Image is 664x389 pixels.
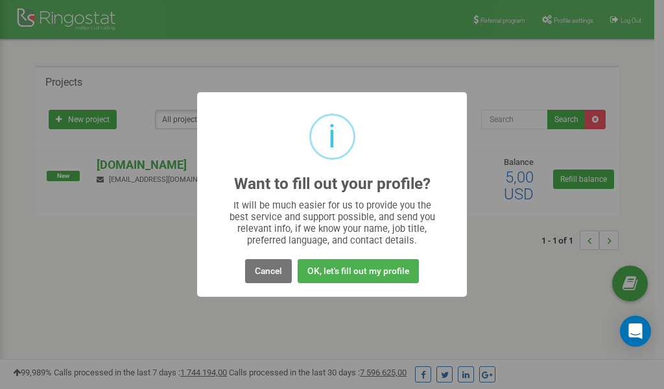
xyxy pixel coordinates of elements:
[328,116,336,158] div: i
[245,259,292,283] button: Cancel
[223,199,442,246] div: It will be much easier for us to provide you the best service and support possible, and send you ...
[298,259,419,283] button: OK, let's fill out my profile
[234,175,431,193] h2: Want to fill out your profile?
[620,316,651,347] div: Open Intercom Messenger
